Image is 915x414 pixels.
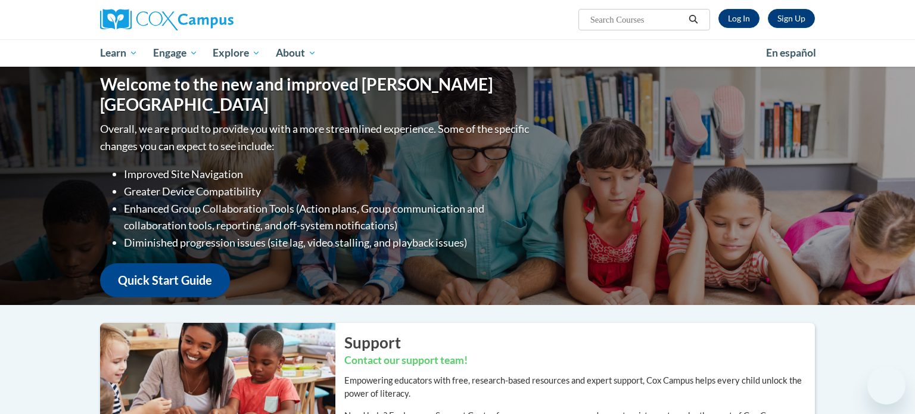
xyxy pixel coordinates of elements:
[100,9,326,30] a: Cox Campus
[124,200,532,235] li: Enhanced Group Collaboration Tools (Action plans, Group communication and collaboration tools, re...
[276,46,316,60] span: About
[344,332,815,353] h2: Support
[124,234,532,251] li: Diminished progression issues (site lag, video stalling, and playback issues)
[867,366,905,404] iframe: Button to launch messaging window
[213,46,260,60] span: Explore
[268,39,324,67] a: About
[100,74,532,114] h1: Welcome to the new and improved [PERSON_NAME][GEOGRAPHIC_DATA]
[100,46,138,60] span: Learn
[153,46,198,60] span: Engage
[766,46,816,59] span: En español
[684,13,702,27] button: Search
[82,39,833,67] div: Main menu
[100,263,230,297] a: Quick Start Guide
[145,39,206,67] a: Engage
[124,183,532,200] li: Greater Device Compatibility
[344,374,815,400] p: Empowering educators with free, research-based resources and expert support, Cox Campus helps eve...
[205,39,268,67] a: Explore
[100,120,532,155] p: Overall, we are proud to provide you with a more streamlined experience. Some of the specific cha...
[718,9,760,28] a: Log In
[124,166,532,183] li: Improved Site Navigation
[768,9,815,28] a: Register
[758,41,824,66] a: En español
[92,39,145,67] a: Learn
[589,13,684,27] input: Search Courses
[100,9,234,30] img: Cox Campus
[344,353,815,368] h3: Contact our support team!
